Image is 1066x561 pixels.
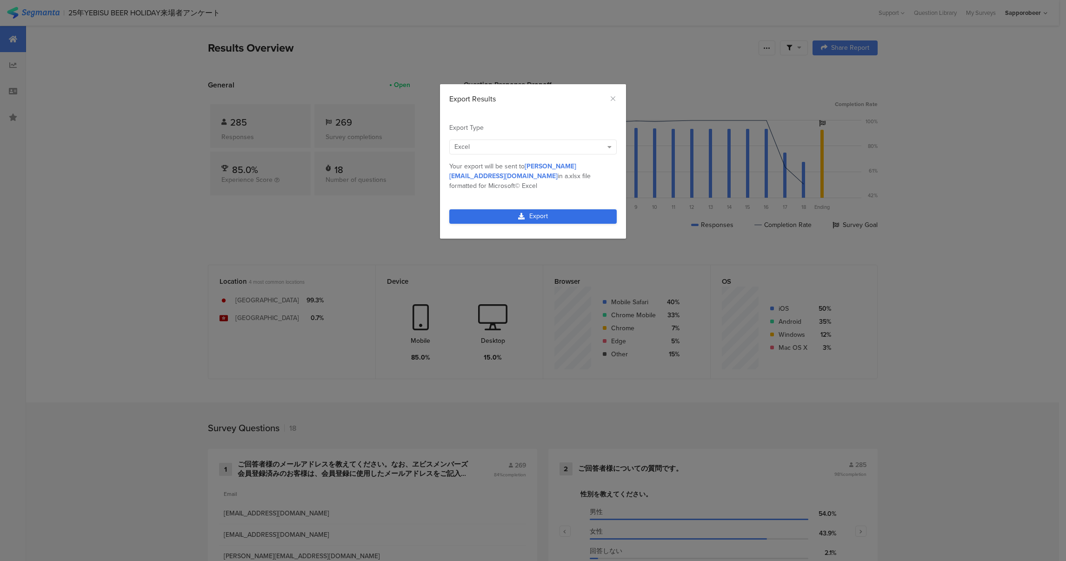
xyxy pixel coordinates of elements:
[449,123,617,133] div: Export Type
[449,161,576,181] span: [PERSON_NAME][EMAIL_ADDRESS][DOMAIN_NAME]
[609,93,617,104] button: Close
[449,171,591,191] span: .xlsx file formatted for Microsoft© Excel
[454,142,470,152] span: Excel
[449,209,617,224] a: Export
[440,84,626,239] div: dialog
[449,93,617,104] div: Export Results
[449,161,617,191] div: Your export will be sent to in a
